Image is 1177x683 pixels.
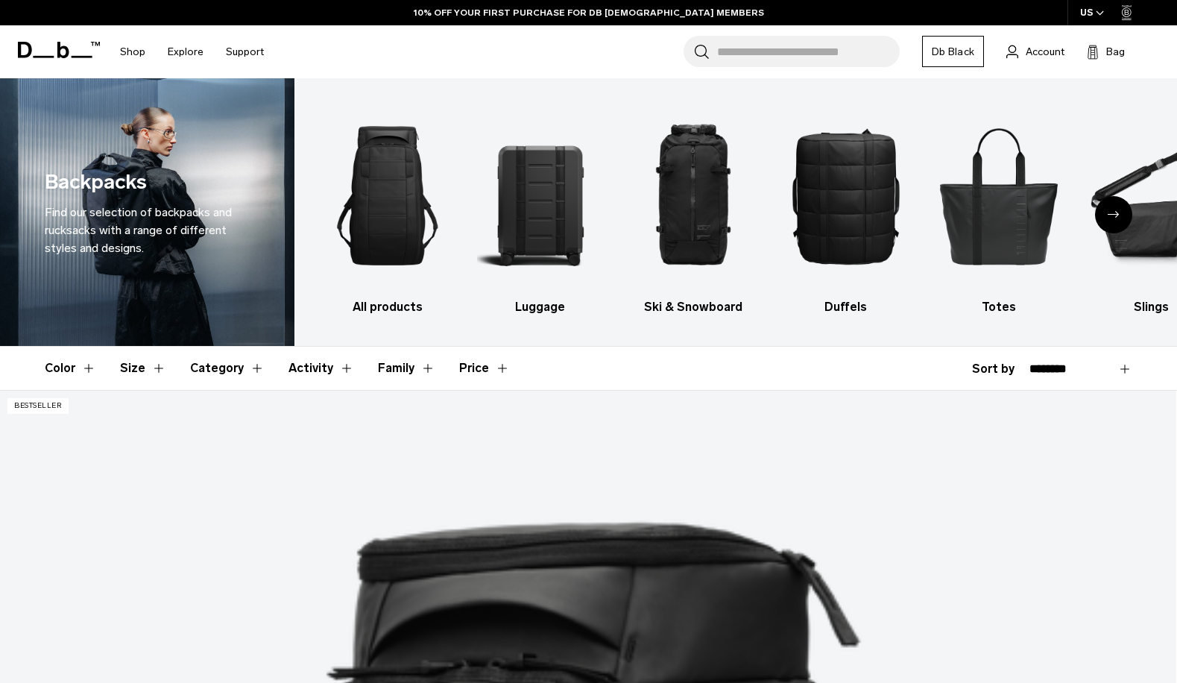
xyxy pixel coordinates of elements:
span: Bag [1106,44,1125,60]
a: Support [226,25,264,78]
a: Db Black [922,36,984,67]
img: Db [630,101,757,291]
li: 5 / 10 [935,101,1062,316]
li: 4 / 10 [783,101,909,316]
p: Bestseller [7,398,69,414]
button: Toggle Price [459,347,510,390]
img: Db [783,101,909,291]
a: Db Luggage [477,101,604,316]
span: Find our selection of backpacks and rucksacks with a range of different styles and designs. [45,205,232,255]
h3: Duffels [783,298,909,316]
h3: Luggage [477,298,604,316]
button: Toggle Filter [45,347,96,390]
span: Account [1026,44,1064,60]
img: Db [935,101,1062,291]
a: Explore [168,25,203,78]
li: 1 / 10 [324,101,451,316]
button: Toggle Filter [378,347,435,390]
button: Toggle Filter [190,347,265,390]
button: Toggle Filter [120,347,166,390]
a: Db Ski & Snowboard [630,101,757,316]
a: Db Totes [935,101,1062,316]
h3: Ski & Snowboard [630,298,757,316]
button: Bag [1087,43,1125,60]
div: Next slide [1095,196,1132,233]
h3: Totes [935,298,1062,316]
a: Account [1006,43,1064,60]
h1: Backpacks [45,167,147,198]
li: 2 / 10 [477,101,604,316]
a: 10% OFF YOUR FIRST PURCHASE FOR DB [DEMOGRAPHIC_DATA] MEMBERS [414,6,764,19]
a: Shop [120,25,145,78]
h3: All products [324,298,451,316]
img: Db [477,101,604,291]
img: Db [324,101,451,291]
a: Db All products [324,101,451,316]
nav: Main Navigation [109,25,275,78]
button: Toggle Filter [288,347,354,390]
li: 3 / 10 [630,101,757,316]
a: Db Duffels [783,101,909,316]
